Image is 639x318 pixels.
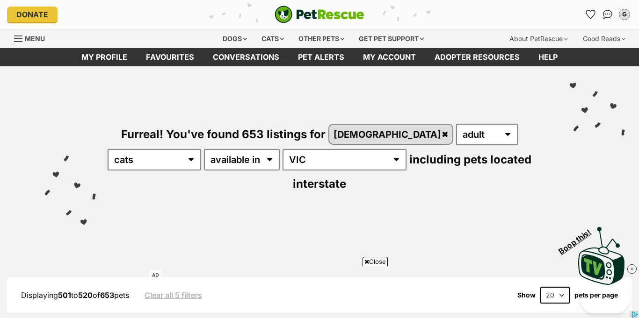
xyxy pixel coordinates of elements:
span: including pets located interstate [293,153,531,191]
div: Other pets [292,29,351,48]
div: Cats [255,29,290,48]
ul: Account quick links [583,7,632,22]
a: Help [529,48,567,66]
button: My account [617,7,632,22]
a: Favourites [137,48,203,66]
span: Furreal! You've found 653 listings for [121,127,326,141]
span: Boop this! [557,222,600,255]
div: Get pet support [352,29,430,48]
div: Good Reads [576,29,632,48]
img: logo-cat-932fe2b9b8326f06289b0f2fb663e598f794de774fb13d1741a6617ecf9a85b4.svg [275,6,364,23]
span: Menu [25,35,45,42]
img: close_rtb.svg [627,264,637,274]
a: My account [354,48,425,66]
a: Donate [7,7,58,22]
img: PetRescue TV logo [578,227,625,285]
a: PetRescue [275,6,364,23]
img: chat-41dd97257d64d25036548639549fe6c8038ab92f7586957e7f3b1b290dea8141.svg [603,10,613,19]
a: Conversations [600,7,615,22]
a: Pet alerts [289,48,354,66]
a: My profile [72,48,137,66]
a: [DEMOGRAPHIC_DATA] [329,125,453,144]
span: Close [363,257,388,266]
a: Favourites [583,7,598,22]
div: About PetRescue [503,29,574,48]
a: Adopter resources [425,48,529,66]
a: conversations [203,48,289,66]
div: G [620,10,629,19]
div: Dogs [216,29,254,48]
a: Menu [14,29,51,46]
a: Boop this! [578,219,625,287]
